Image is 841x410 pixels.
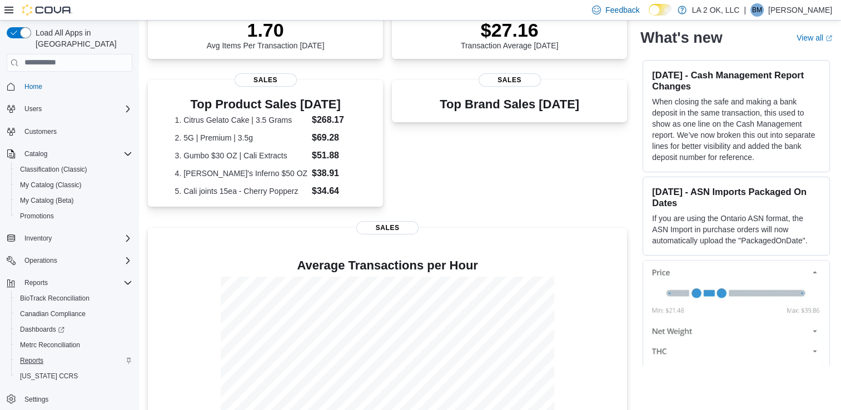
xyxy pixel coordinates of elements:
p: [PERSON_NAME] [768,3,832,17]
button: Home [2,78,137,94]
span: My Catalog (Beta) [16,194,132,207]
button: Reports [20,276,52,289]
a: My Catalog (Beta) [16,194,78,207]
span: Customers [24,127,57,136]
span: Dashboards [16,323,132,336]
button: Canadian Compliance [11,306,137,322]
h3: Top Product Sales [DATE] [175,98,356,111]
span: Classification (Classic) [20,165,87,174]
div: Brittany M [750,3,764,17]
a: Promotions [16,209,58,223]
button: Users [20,102,46,116]
dd: $268.17 [312,113,356,127]
a: Home [20,80,47,93]
input: Dark Mode [649,4,672,16]
span: Customers [20,124,132,138]
span: Reports [20,276,132,289]
a: [US_STATE] CCRS [16,369,82,383]
span: Catalog [24,149,47,158]
dd: $34.64 [312,184,356,198]
p: $27.16 [461,19,559,41]
dd: $69.28 [312,131,356,144]
span: Reports [16,354,132,367]
span: Settings [20,392,132,406]
span: Promotions [16,209,132,223]
button: Reports [11,353,137,368]
button: BioTrack Reconciliation [11,291,137,306]
span: Users [20,102,132,116]
div: Transaction Average [DATE] [461,19,559,50]
dt: 3. Gumbo $30 OZ | Cali Extracts [175,150,307,161]
dt: 1. Citrus Gelato Cake | 3.5 Grams [175,114,307,126]
button: Operations [2,253,137,268]
span: Settings [24,395,48,404]
a: Classification (Classic) [16,163,92,176]
span: [US_STATE] CCRS [20,372,78,381]
button: Promotions [11,208,137,224]
a: My Catalog (Classic) [16,178,86,192]
span: Dashboards [20,325,64,334]
a: Dashboards [16,323,69,336]
span: Sales [235,73,297,87]
svg: External link [825,35,832,42]
p: LA 2 OK, LLC [692,3,740,17]
span: Canadian Compliance [16,307,132,321]
span: Metrc Reconciliation [20,341,80,349]
a: Metrc Reconciliation [16,338,84,352]
button: Metrc Reconciliation [11,337,137,353]
span: Inventory [24,234,52,243]
p: 1.70 [207,19,325,41]
a: Settings [20,393,53,406]
span: Metrc Reconciliation [16,338,132,352]
h3: Top Brand Sales [DATE] [440,98,579,111]
dd: $51.88 [312,149,356,162]
span: Home [24,82,42,91]
a: Dashboards [11,322,137,337]
span: BM [752,3,762,17]
dt: 4. [PERSON_NAME]'s Inferno $50 OZ [175,168,307,179]
a: BioTrack Reconciliation [16,292,94,305]
span: My Catalog (Beta) [20,196,74,205]
h4: Average Transactions per Hour [157,259,618,272]
button: Classification (Classic) [11,162,137,177]
a: Reports [16,354,48,367]
span: Reports [20,356,43,365]
span: BioTrack Reconciliation [16,292,132,305]
button: [US_STATE] CCRS [11,368,137,384]
p: If you are using the Ontario ASN format, the ASN Import in purchase orders will now automatically... [652,213,820,246]
span: Canadian Compliance [20,309,86,318]
span: My Catalog (Classic) [16,178,132,192]
span: Sales [356,221,419,234]
span: BioTrack Reconciliation [20,294,89,303]
button: My Catalog (Classic) [11,177,137,193]
span: Washington CCRS [16,369,132,383]
span: My Catalog (Classic) [20,181,82,189]
span: Operations [20,254,132,267]
span: Promotions [20,212,54,221]
span: Inventory [20,232,132,245]
a: Canadian Compliance [16,307,90,321]
button: Customers [2,123,137,139]
button: Operations [20,254,62,267]
button: Users [2,101,137,117]
button: Catalog [2,146,137,162]
h3: [DATE] - Cash Management Report Changes [652,69,820,92]
h3: [DATE] - ASN Imports Packaged On Dates [652,186,820,208]
button: Settings [2,391,137,407]
img: Cova [22,4,72,16]
p: When closing the safe and making a bank deposit in the same transaction, this used to show as one... [652,96,820,163]
span: Home [20,79,132,93]
p: | [744,3,746,17]
button: Reports [2,275,137,291]
span: Sales [479,73,541,87]
span: Load All Apps in [GEOGRAPHIC_DATA] [31,27,132,49]
dd: $38.91 [312,167,356,180]
h2: What's new [640,29,722,47]
span: Feedback [605,4,639,16]
a: Customers [20,125,61,138]
span: Operations [24,256,57,265]
span: Reports [24,278,48,287]
button: Inventory [2,231,137,246]
div: Avg Items Per Transaction [DATE] [207,19,325,50]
